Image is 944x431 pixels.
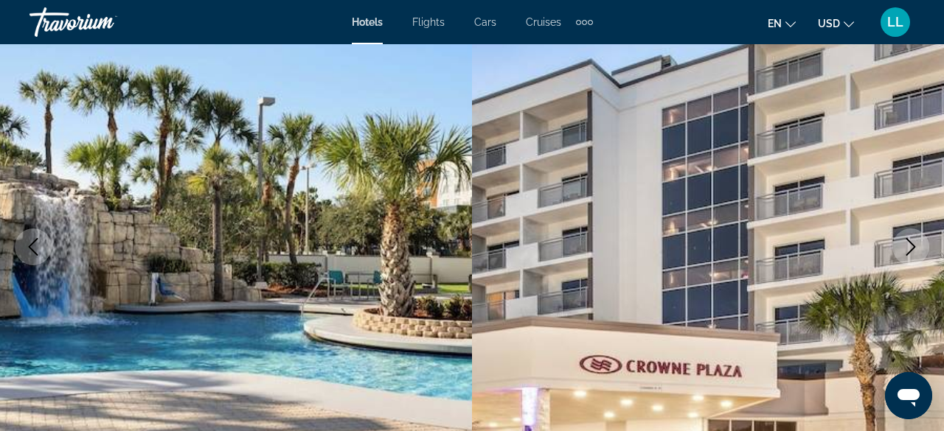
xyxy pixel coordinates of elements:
span: LL [887,15,903,29]
button: Previous image [15,228,52,265]
a: Hotels [352,16,383,28]
a: Cruises [526,16,561,28]
iframe: Button to launch messaging window [885,372,932,419]
a: Travorium [29,3,177,41]
a: Flights [412,16,445,28]
a: Cars [474,16,496,28]
button: Extra navigation items [576,10,593,34]
button: User Menu [876,7,914,38]
button: Change currency [818,13,854,34]
span: en [768,18,782,29]
button: Change language [768,13,796,34]
button: Next image [892,228,929,265]
span: USD [818,18,840,29]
